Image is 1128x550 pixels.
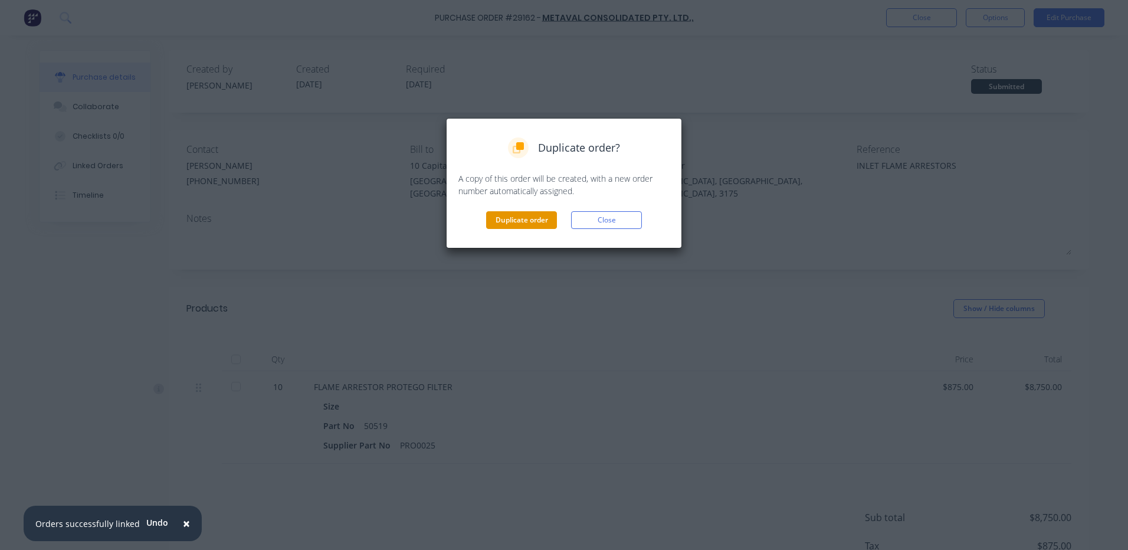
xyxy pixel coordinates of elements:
button: Close [571,211,642,229]
p: A copy of this order will be created, with a new order number automatically assigned. [458,172,670,197]
span: × [183,515,190,532]
div: Orders successfully linked [35,518,140,530]
button: Undo [140,513,175,531]
button: Duplicate order [486,211,557,229]
span: Duplicate order? [538,140,620,156]
button: Close [171,509,202,538]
